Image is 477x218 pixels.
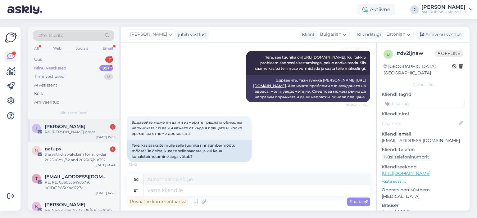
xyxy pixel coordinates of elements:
div: bg [134,174,139,185]
div: 0 [104,73,113,80]
span: Bulgarian [320,31,341,38]
span: I [36,126,37,131]
div: J [410,5,419,14]
span: d [387,52,390,56]
img: Askly Logo [5,32,17,43]
div: [DATE] 15:05 [96,135,116,140]
div: 1 [105,56,113,63]
div: Socials [74,44,89,52]
div: MA Fashion Holding OÜ [421,10,466,15]
div: Re: [PERSON_NAME] order [45,129,116,135]
div: Klient [299,31,315,38]
div: Web [52,44,63,52]
span: t [35,176,38,181]
span: [PERSON_NAME] [130,31,167,38]
div: Kliendi info [382,82,465,87]
div: [GEOGRAPHIC_DATA], [GEOGRAPHIC_DATA] [384,63,452,76]
div: Minu vestlused [34,65,66,71]
p: [MEDICAL_DATA] [382,193,465,200]
div: Privaatne kommentaar [127,198,188,206]
input: Lisa tag [382,99,465,108]
div: Email [101,44,114,52]
span: teenindus@dpd.ee [45,174,109,180]
input: Lisa nimi [382,120,457,127]
p: Kliendi nimi [382,111,465,117]
div: 1 [110,124,116,130]
p: Android 28.0 [382,209,465,215]
p: Vaata edasi ... [382,179,465,184]
span: IRYNA SMAGINA [45,124,85,129]
span: Minu vestlused [60,110,88,116]
div: Tere, kas saaksite mulle selle tuunika rinnaümbermõõtu mõõta? Ja öelda, kust te selle saadate ja ... [127,140,252,162]
div: 99+ [99,65,113,71]
div: # dv2ljnaw [397,50,435,57]
div: Arhiveeritud [34,99,60,105]
span: Nähtud ✓ 9:45 [345,103,368,107]
div: Здравейте, тази туника [PERSON_NAME] . Ако имате проблеми с въвеждането на адреса, моля, уведомет... [246,75,370,102]
div: All [33,44,40,52]
div: Arhiveeri vestlus [416,30,464,39]
span: Offline [435,50,463,57]
div: Küsi telefoninumbrit [382,153,432,161]
div: juhib vestlust [175,31,207,38]
div: RE: RE: 05605564953746 <CID61B8309A9227> [45,180,116,191]
a: [PERSON_NAME]MA Fashion Holding OÜ [421,5,473,15]
p: [EMAIL_ADDRESS][DOMAIN_NAME] [382,137,465,144]
a: [URL][DOMAIN_NAME] [382,171,430,176]
div: Uus [34,56,42,63]
span: n [35,148,38,153]
span: 13:42 [129,162,152,167]
p: Operatsioonisüsteem [382,187,465,193]
div: [DATE] 14:25 [96,191,116,195]
a: [URL][DOMAIN_NAME] [302,55,345,60]
p: Brauser [382,202,465,209]
div: AI Assistent [34,82,57,88]
div: 1 [110,146,116,152]
span: natups [45,146,61,152]
p: Kliendi tag'id [382,91,465,98]
div: Aktiivne [357,4,395,15]
span: Kristina Yosifova [45,202,85,207]
div: [PERSON_NAME] [421,5,466,10]
div: Kõik [34,91,43,97]
p: Klienditeekond [382,164,465,170]
span: Tere, see tuunika on . Kui tekkib probleem aadressi sisestamisega, palun andke teada. Siis saame ... [255,55,367,71]
p: Kliendi telefon [382,146,465,153]
p: Kliendi email [382,131,465,137]
div: et [134,185,138,196]
span: Otsi kliente [39,32,63,39]
div: the withdrawal/claim form, order 202508/eu/32 and 202507/eu/352 [45,152,116,163]
span: Estonian [386,31,405,38]
div: Klienditugi [355,31,381,38]
span: K [35,204,38,209]
div: [DATE] 14:44 [96,163,116,167]
span: Здравейте,може ли да ми измерите гръдната обиколка на туниката? И да ми кажете от къде я пращате ... [132,120,243,136]
span: Saada [350,199,368,204]
div: Tiimi vestlused [34,73,65,80]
